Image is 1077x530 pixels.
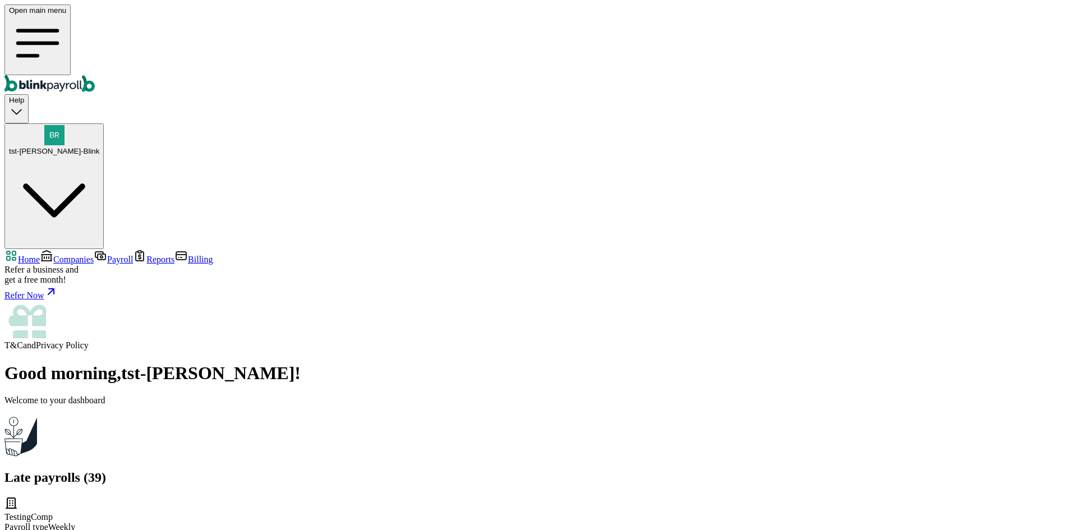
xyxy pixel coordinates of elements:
[9,147,99,155] span: tst-[PERSON_NAME]-Blink
[133,255,174,264] a: Reports
[4,265,1073,285] div: Refer a business and get a free month!
[4,4,71,75] button: Open main menu
[9,6,66,15] span: Open main menu
[4,363,1073,384] h1: Good morning , tst-[PERSON_NAME] !
[4,4,1073,94] nav: Global
[53,255,94,264] span: Companies
[18,255,40,264] span: Home
[4,395,1073,405] p: Welcome to your dashboard
[4,285,1073,301] a: Refer Now
[188,255,213,264] span: Billing
[40,255,94,264] a: Companies
[146,255,174,264] span: Reports
[4,255,40,264] a: Home
[36,340,89,350] span: Privacy Policy
[4,414,37,457] img: Plant illustration
[1021,476,1077,530] iframe: Chat Widget
[4,340,23,350] span: T&C
[4,123,104,249] button: tst-[PERSON_NAME]-Blink
[4,470,1073,485] h2: Late payrolls ( 39 )
[4,512,53,522] span: TestingComp
[23,340,36,350] span: and
[9,96,24,104] span: Help
[107,255,133,264] span: Payroll
[4,249,1073,351] nav: Sidebar
[94,255,133,264] a: Payroll
[174,255,213,264] a: Billing
[4,94,29,123] button: Help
